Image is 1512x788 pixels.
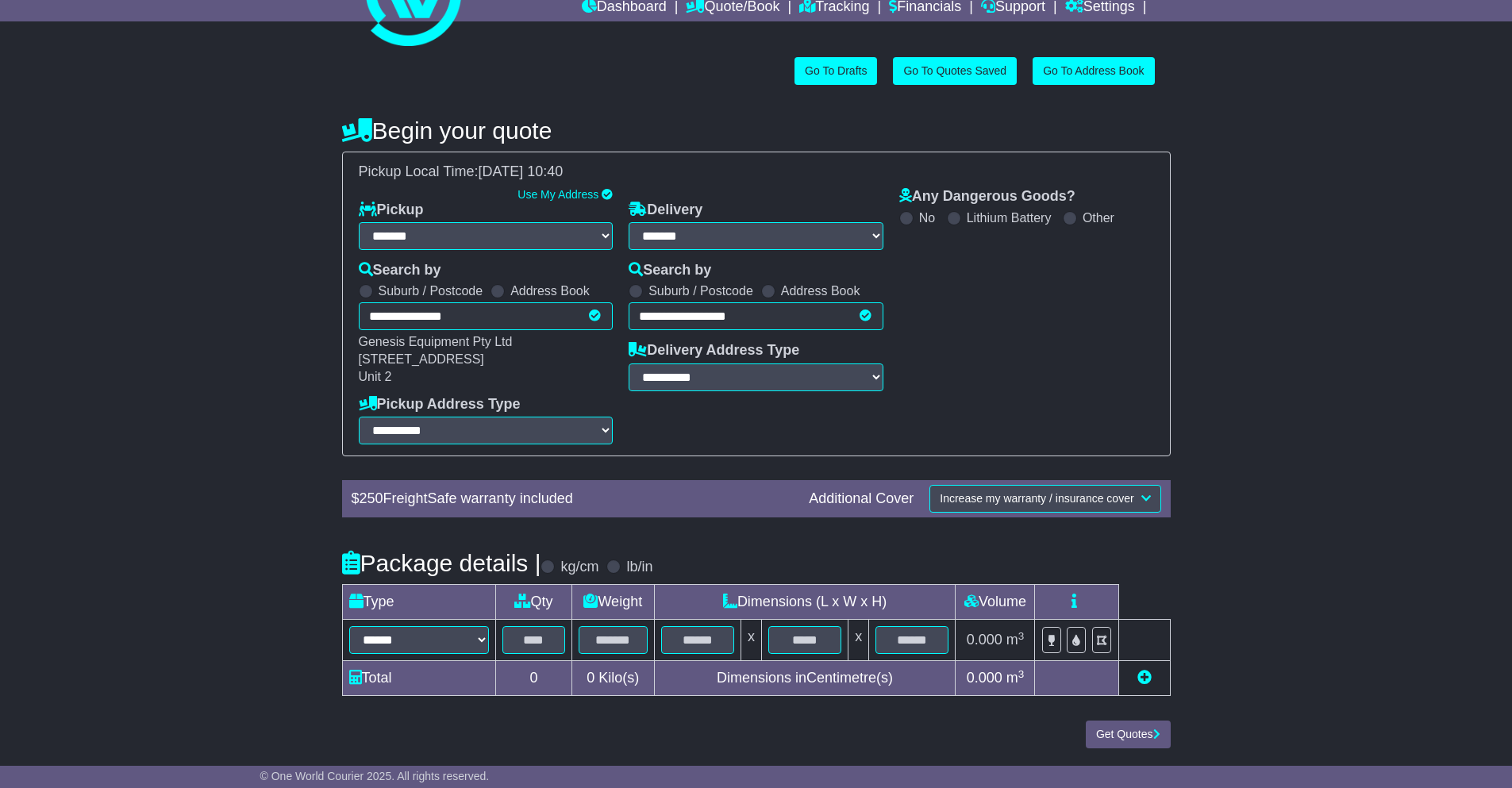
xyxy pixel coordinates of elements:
a: Use My Address [517,188,598,201]
td: Qty [495,585,571,620]
label: Address Book [781,283,860,298]
td: Volume [956,585,1035,620]
label: Address Book [510,283,590,298]
label: Any Dangerous Goods? [899,188,1075,206]
span: m [1006,632,1025,648]
h4: Begin your quote [342,117,1171,144]
td: Dimensions in Centimetre(s) [654,661,956,696]
label: Lithium Battery [967,210,1052,225]
td: x [741,620,761,661]
span: Genesis Equipment Pty Ltd [359,335,513,348]
sup: 3 [1018,668,1025,680]
span: © One World Courier 2025. All rights reserved. [260,770,490,782]
label: Delivery [629,202,702,219]
label: Pickup [359,202,424,219]
label: Delivery Address Type [629,342,799,359]
button: Get Quotes [1086,721,1171,748]
td: Total [342,661,495,696]
label: lb/in [626,559,652,576]
div: Additional Cover [801,490,921,508]
td: Type [342,585,495,620]
span: m [1006,670,1025,686]
span: Unit 2 [359,370,392,383]
label: No [919,210,935,225]
a: Add new item [1137,670,1152,686]
span: 0 [587,670,594,686]
span: 250 [360,490,383,506]
td: Dimensions (L x W x H) [654,585,956,620]
label: kg/cm [560,559,598,576]
label: Suburb / Postcode [379,283,483,298]
td: x [848,620,869,661]
td: Kilo(s) [571,661,654,696]
a: Go To Drafts [794,57,877,85]
label: Pickup Address Type [359,396,521,413]
span: [DATE] 10:40 [479,163,564,179]
sup: 3 [1018,630,1025,642]
div: Pickup Local Time: [351,163,1162,181]
label: Search by [359,262,441,279]
button: Increase my warranty / insurance cover [929,485,1160,513]
div: $ FreightSafe warranty included [344,490,802,508]
span: [STREET_ADDRESS] [359,352,484,366]
span: 0.000 [967,632,1002,648]
td: Weight [571,585,654,620]
label: Search by [629,262,711,279]
label: Suburb / Postcode [648,283,753,298]
span: 0.000 [967,670,1002,686]
a: Go To Address Book [1033,57,1154,85]
td: 0 [495,661,571,696]
label: Other [1083,210,1114,225]
h4: Package details | [342,550,541,576]
span: Increase my warranty / insurance cover [940,492,1133,505]
a: Go To Quotes Saved [893,57,1017,85]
